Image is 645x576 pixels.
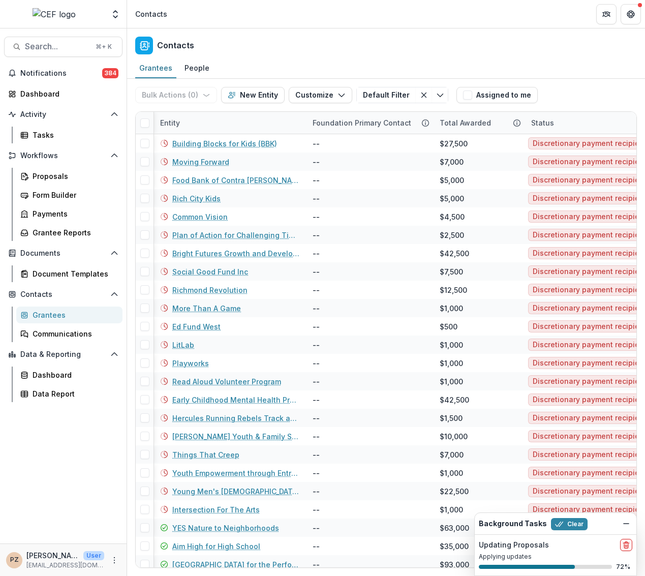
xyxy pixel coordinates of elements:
[440,449,464,460] div: $7,000
[432,87,448,103] button: Toggle menu
[172,486,300,497] a: Young Men's [DEMOGRAPHIC_DATA] Association of the [GEOGRAPHIC_DATA]
[33,310,114,320] div: Grantees
[440,211,465,222] div: $4,500
[10,557,19,563] div: Priscilla Zamora
[4,346,122,362] button: Open Data & Reporting
[313,138,320,149] div: --
[20,249,106,258] span: Documents
[20,69,102,78] span: Notifications
[172,138,277,149] a: Building Blocks for Kids (BBK)
[33,388,114,399] div: Data Report
[440,413,463,423] div: $1,500
[33,227,114,238] div: Grantee Reports
[172,395,300,405] a: Early Childhood Mental Health Program
[479,552,632,561] p: Applying updates
[434,117,497,128] div: Total Awarded
[313,376,320,387] div: --
[180,60,213,75] div: People
[221,87,285,103] button: New Entity
[33,130,114,140] div: Tasks
[135,9,167,19] div: Contacts
[16,168,122,185] a: Proposals
[33,268,114,279] div: Document Templates
[4,85,122,102] a: Dashboard
[154,117,186,128] div: Entity
[440,504,463,515] div: $1,000
[440,541,469,552] div: $35,000
[154,112,306,134] div: Entity
[33,190,114,200] div: Form Builder
[16,325,122,342] a: Communications
[33,8,76,20] img: CEF logo
[289,87,352,103] button: Customize
[313,230,320,240] div: --
[180,58,213,78] a: People
[440,248,469,259] div: $42,500
[440,175,464,186] div: $5,000
[16,307,122,323] a: Grantees
[479,520,547,528] h2: Background Tasks
[313,358,320,369] div: --
[306,112,434,134] div: Foundation Primary Contact
[16,367,122,383] a: Dashboard
[434,112,525,134] div: Total Awarded
[313,157,320,167] div: --
[172,358,209,369] a: Playworks
[440,157,464,167] div: $7,000
[20,88,114,99] div: Dashboard
[172,449,239,460] a: Things That Creep
[440,321,457,332] div: $500
[313,321,320,332] div: --
[172,193,221,204] a: Rich City Kids
[172,175,300,186] a: Food Bank of Contra [PERSON_NAME] and [PERSON_NAME]
[596,4,617,24] button: Partners
[440,193,464,204] div: $5,000
[172,431,300,442] a: [PERSON_NAME] Youth & Family Services
[172,340,194,350] a: LitLab
[83,551,104,560] p: User
[440,358,463,369] div: $1,000
[108,4,122,24] button: Open entity switcher
[172,230,300,240] a: Plan of Action for Challenging Times (PACT), Inc.
[33,328,114,339] div: Communications
[172,157,229,167] a: Moving Forward
[4,245,122,261] button: Open Documents
[26,561,104,570] p: [EMAIL_ADDRESS][DOMAIN_NAME]
[479,541,549,550] h2: Updating Proposals
[172,266,248,277] a: Social Good Fund Inc
[172,285,248,295] a: Richmond Revolution
[440,376,463,387] div: $1,000
[16,187,122,203] a: Form Builder
[620,539,632,551] button: delete
[33,171,114,181] div: Proposals
[172,504,260,515] a: Intersection For The Arts
[616,562,632,571] p: 72 %
[313,523,320,533] div: --
[94,41,114,52] div: ⌘ + K
[440,303,463,314] div: $1,000
[313,541,320,552] div: --
[313,266,320,277] div: --
[33,370,114,380] div: Dashboard
[313,248,320,259] div: --
[16,205,122,222] a: Payments
[131,7,171,21] nav: breadcrumb
[440,395,469,405] div: $42,500
[551,518,588,530] button: Clear
[172,523,279,533] a: YES Nature to Neighborhoods
[108,554,120,566] button: More
[440,266,463,277] div: $7,500
[356,87,416,103] button: Default Filter
[621,4,641,24] button: Get Help
[456,87,538,103] button: Assigned to me
[135,58,176,78] a: Grantees
[313,303,320,314] div: --
[16,224,122,241] a: Grantee Reports
[440,138,468,149] div: $27,500
[20,110,106,119] span: Activity
[440,340,463,350] div: $1,000
[172,468,300,478] a: Youth Empowerment through Entreprenuership
[313,449,320,460] div: --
